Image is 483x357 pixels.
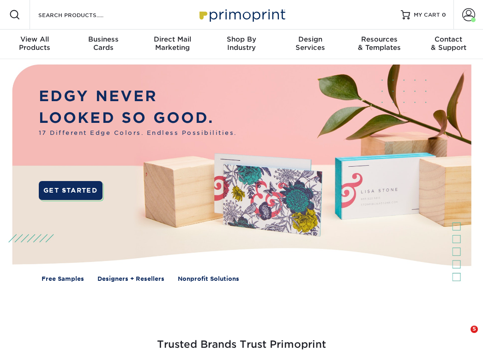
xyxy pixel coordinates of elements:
[276,35,345,52] div: Services
[178,275,239,284] a: Nonprofit Solutions
[69,30,138,59] a: BusinessCards
[138,30,207,59] a: Direct MailMarketing
[207,35,276,52] div: Industry
[2,329,78,354] iframe: Google Customer Reviews
[39,85,237,107] p: EDGY NEVER
[39,107,237,129] p: LOOKED SO GOOD.
[207,30,276,59] a: Shop ByIndustry
[414,35,483,52] div: & Support
[37,9,127,20] input: SEARCH PRODUCTS.....
[345,35,414,43] span: Resources
[414,11,440,19] span: MY CART
[195,5,288,24] img: Primoprint
[345,30,414,59] a: Resources& Templates
[452,326,474,348] iframe: Intercom live chat
[42,275,84,284] a: Free Samples
[138,35,207,52] div: Marketing
[138,35,207,43] span: Direct Mail
[414,30,483,59] a: Contact& Support
[414,35,483,43] span: Contact
[276,30,345,59] a: DesignServices
[471,326,478,333] span: 5
[207,35,276,43] span: Shop By
[276,35,345,43] span: Design
[69,35,138,43] span: Business
[39,181,103,200] a: GET STARTED
[442,12,446,18] span: 0
[97,275,164,284] a: Designers + Resellers
[69,35,138,52] div: Cards
[39,129,237,138] span: 17 Different Edge Colors. Endless Possibilities.
[345,35,414,52] div: & Templates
